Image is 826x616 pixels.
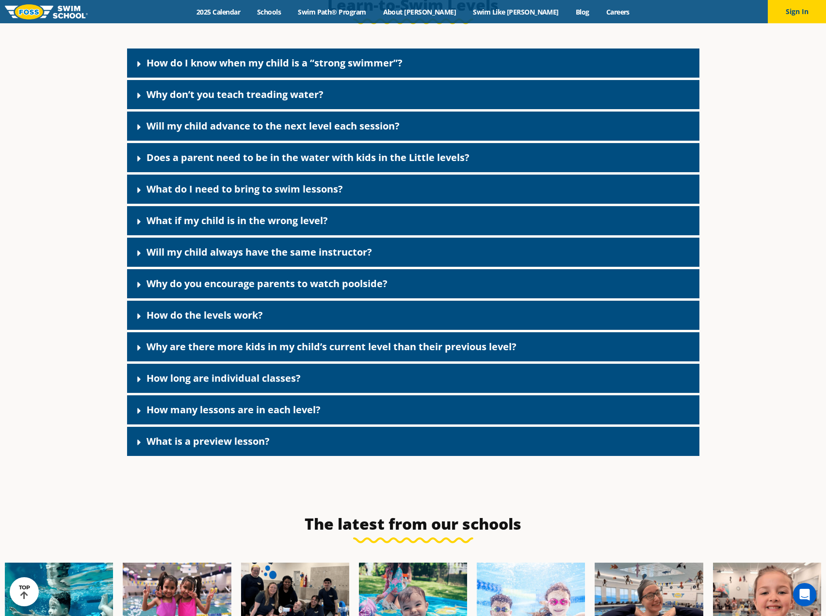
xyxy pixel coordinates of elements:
[146,151,470,164] a: Does a parent need to be in the water with kids in the Little levels?
[127,269,699,298] div: Why do you encourage parents to watch poolside?
[249,7,290,16] a: Schools
[146,308,263,322] a: How do the levels work?
[127,175,699,204] div: What do I need to bring to swim lessons?
[5,4,88,19] img: FOSS Swim School Logo
[567,7,598,16] a: Blog
[146,372,301,385] a: How long are individual classes?
[146,277,388,290] a: Why do you encourage parents to watch poolside?
[127,143,699,172] div: Does a parent need to be in the water with kids in the Little levels?
[146,56,403,69] a: How do I know when my child is a “strong swimmer”?
[127,112,699,141] div: Will my child advance to the next level each session?
[19,584,30,600] div: TOP
[598,7,638,16] a: Careers
[146,403,321,416] a: How many lessons are in each level?
[127,49,699,78] div: How do I know when my child is a “strong swimmer”?
[127,80,699,109] div: Why don’t you teach treading water?
[374,7,465,16] a: About [PERSON_NAME]
[127,301,699,330] div: How do the levels work?
[127,395,699,424] div: How many lessons are in each level?
[127,206,699,235] div: What if my child is in the wrong level?
[127,332,699,361] div: Why are there more kids in my child’s current level than their previous level?
[146,88,324,101] a: Why don’t you teach treading water?
[127,238,699,267] div: Will my child always have the same instructor?
[290,7,374,16] a: Swim Path® Program
[146,245,372,259] a: Will my child always have the same instructor?
[465,7,567,16] a: Swim Like [PERSON_NAME]
[146,182,343,195] a: What do I need to bring to swim lessons?
[146,340,517,353] a: Why are there more kids in my child’s current level than their previous level?
[793,583,816,606] div: Open Intercom Messenger
[146,435,270,448] a: What is a preview lesson?
[146,214,328,227] a: What if my child is in the wrong level?
[127,427,699,456] div: What is a preview lesson?
[127,364,699,393] div: How long are individual classes?
[188,7,249,16] a: 2025 Calendar
[146,119,400,132] a: Will my child advance to the next level each session?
